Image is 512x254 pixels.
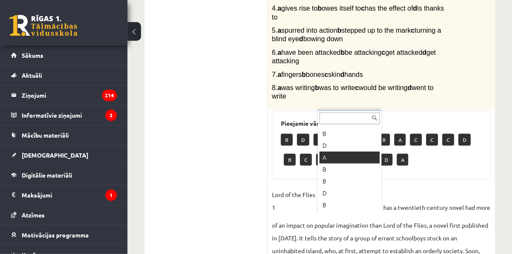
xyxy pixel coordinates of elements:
[320,175,380,187] div: B
[320,164,380,175] div: B
[320,152,380,164] div: A
[320,128,380,140] div: B
[320,140,380,152] div: D
[320,187,380,199] div: D
[320,199,380,211] div: B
